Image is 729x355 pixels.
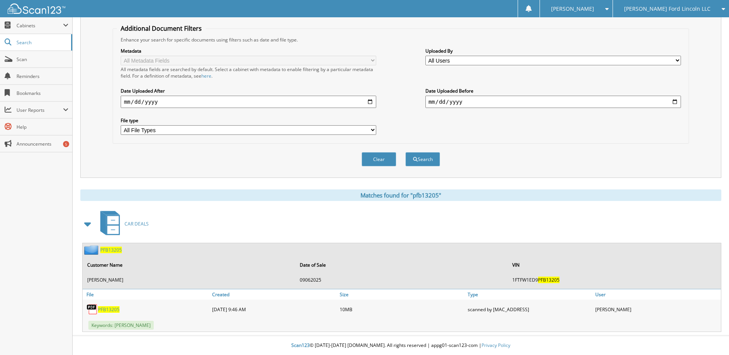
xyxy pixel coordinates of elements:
[466,289,593,300] a: Type
[121,88,376,94] label: Date Uploaded After
[210,289,338,300] a: Created
[691,318,729,355] iframe: Chat Widget
[17,124,68,130] span: Help
[63,141,69,147] div: 5
[84,245,100,255] img: folder2.png
[17,39,67,46] span: Search
[117,24,206,33] legend: Additional Document Filters
[98,306,120,313] a: PFB13205
[338,302,465,317] div: 10MB
[508,274,720,286] td: 1FTFW1ED9
[551,7,594,11] span: [PERSON_NAME]
[338,289,465,300] a: Size
[17,73,68,80] span: Reminders
[121,117,376,124] label: File type
[624,7,711,11] span: [PERSON_NAME] Ford Lincoln LLC
[117,36,684,43] div: Enhance your search for specific documents using filters such as date and file type.
[125,221,149,227] span: CAR DEALS
[296,274,508,286] td: 09062025
[593,289,721,300] a: User
[83,289,210,300] a: File
[96,209,149,239] a: CAR DEALS
[17,107,63,113] span: User Reports
[73,336,729,355] div: © [DATE]-[DATE] [DOMAIN_NAME]. All rights reserved | appg01-scan123-com |
[291,342,310,348] span: Scan123
[100,247,122,253] a: PFB13205
[86,304,98,315] img: PDF.png
[8,3,65,14] img: scan123-logo-white.svg
[593,302,721,317] div: [PERSON_NAME]
[88,321,154,330] span: Keywords: [PERSON_NAME]
[121,66,376,79] div: All metadata fields are searched by default. Select a cabinet with metadata to enable filtering b...
[482,342,510,348] a: Privacy Policy
[121,96,376,108] input: start
[80,189,721,201] div: Matches found for "pfb13205"
[362,152,396,166] button: Clear
[425,96,681,108] input: end
[425,88,681,94] label: Date Uploaded Before
[17,56,68,63] span: Scan
[17,141,68,147] span: Announcements
[296,257,508,273] th: Date of Sale
[17,22,63,29] span: Cabinets
[405,152,440,166] button: Search
[121,48,376,54] label: Metadata
[83,257,295,273] th: Customer Name
[538,277,560,283] span: PFB13205
[210,302,338,317] div: [DATE] 9:46 AM
[17,90,68,96] span: Bookmarks
[425,48,681,54] label: Uploaded By
[201,73,211,79] a: here
[466,302,593,317] div: scanned by [MAC_ADDRESS]
[83,274,295,286] td: [PERSON_NAME]
[508,257,720,273] th: VIN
